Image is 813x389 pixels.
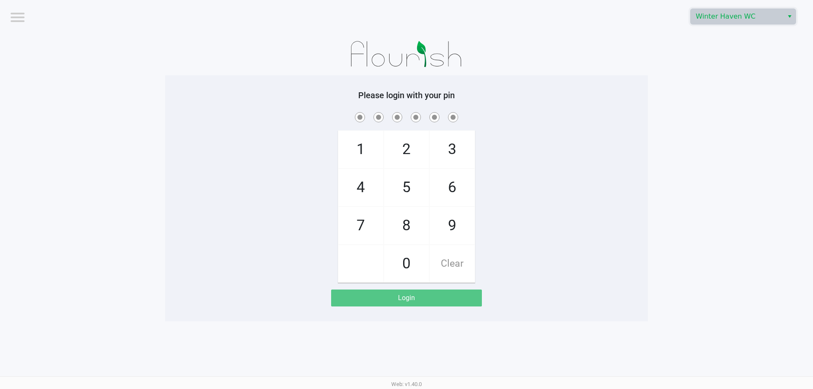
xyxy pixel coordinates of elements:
[696,11,778,22] span: Winter Haven WC
[783,9,796,24] button: Select
[430,245,475,282] span: Clear
[338,169,383,206] span: 4
[338,207,383,244] span: 7
[391,381,422,387] span: Web: v1.40.0
[384,169,429,206] span: 5
[430,131,475,168] span: 3
[384,131,429,168] span: 2
[171,90,642,100] h5: Please login with your pin
[430,207,475,244] span: 9
[384,245,429,282] span: 0
[338,131,383,168] span: 1
[430,169,475,206] span: 6
[384,207,429,244] span: 8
